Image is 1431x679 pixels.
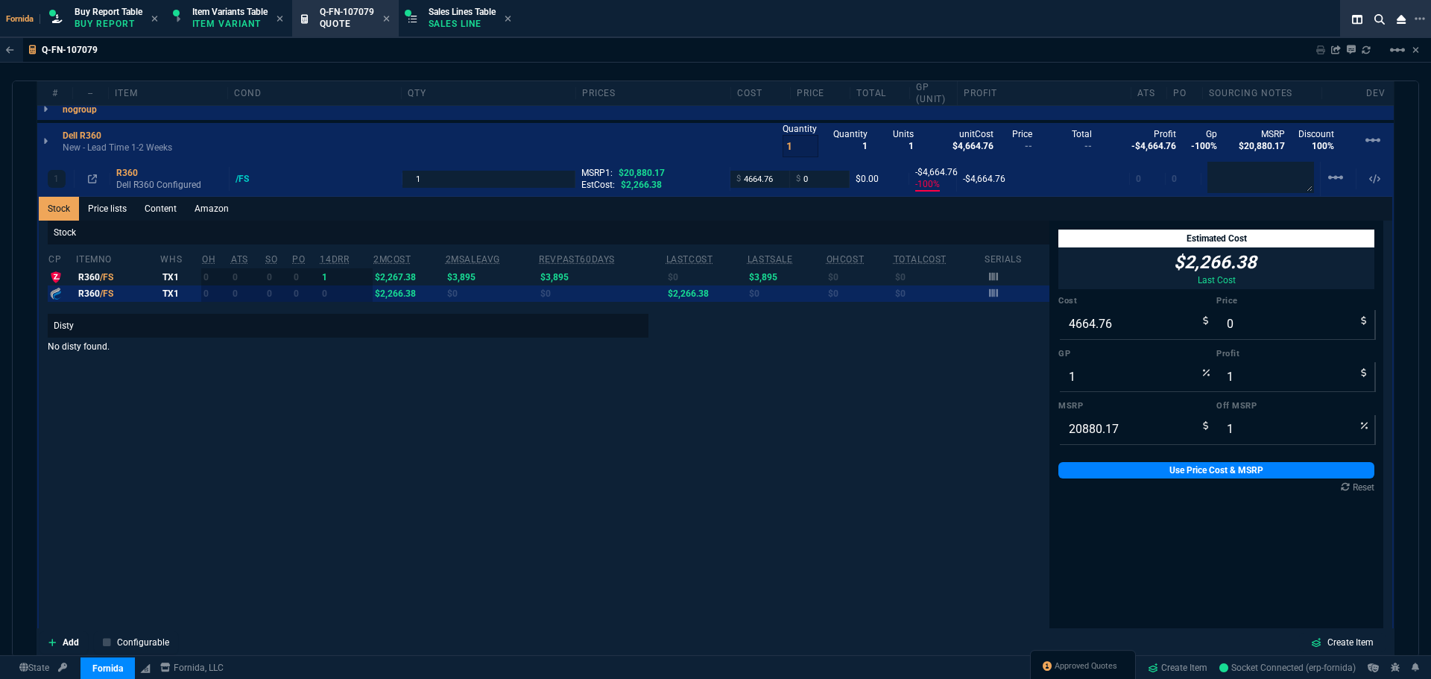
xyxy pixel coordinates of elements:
[915,166,950,178] p: -$4,664.76
[1167,87,1203,99] div: PO
[1058,400,1216,412] label: MSRP
[827,254,865,265] abbr: Avg Cost of Inventory on-hand
[265,268,291,285] td: 0
[88,174,97,184] nx-icon: Open In Opposite Panel
[292,254,305,265] abbr: Total units on open Purchase Orders
[791,87,850,99] div: price
[192,7,268,17] span: Item Variants Table
[63,130,101,142] p: Dell R360
[159,247,201,268] th: WHS
[446,254,500,265] abbr: Avg Sale from SO invoices for 2 months
[373,285,444,302] td: $2,266.38
[1216,400,1374,412] label: Off MSRP
[1172,174,1177,184] span: 0
[621,180,662,190] span: $2,266.38
[201,268,230,285] td: 0
[666,285,747,302] td: $2,266.38
[1219,663,1356,673] span: Socket Connected (erp-fornida)
[383,13,390,25] nx-icon: Close Tab
[6,45,14,55] nx-icon: Back to Table
[109,87,228,99] div: Item
[539,254,615,265] abbr: Total revenue past 60 days
[402,87,575,99] div: qty
[320,7,374,17] span: Q-FN-107079
[1174,274,1260,286] p: Last Cost
[581,179,724,191] div: EstCost:
[736,173,741,185] span: $
[63,636,79,649] p: Add
[117,636,169,649] p: Configurable
[445,285,539,302] td: $0
[1341,481,1374,493] div: Reset
[116,167,223,179] div: R360
[277,13,283,25] nx-icon: Close Tab
[893,268,985,285] td: $0
[538,268,665,285] td: $3,895
[731,87,791,99] div: cost
[230,268,265,285] td: 0
[915,178,940,192] p: -100%
[73,87,109,99] div: --
[1412,44,1419,56] a: Hide Workbench
[963,173,1123,185] div: -$4,664.76
[39,197,79,221] a: Stock
[291,285,319,302] td: 0
[1299,633,1386,652] a: Create Item
[159,285,201,302] td: TX1
[202,254,215,265] abbr: Total units in inventory.
[747,268,826,285] td: $3,895
[116,179,223,191] p: Dell R360 Configured
[48,341,648,353] p: No disty found.
[826,268,893,285] td: $0
[445,268,539,285] td: $3,895
[1203,87,1322,99] div: Sourcing Notes
[856,173,903,185] div: $0.00
[1364,131,1382,149] mat-icon: Example home icon
[505,13,511,25] nx-icon: Close Tab
[75,247,159,268] th: ItemNo
[1389,41,1406,59] mat-icon: Example home icon
[1058,462,1374,479] a: Use Price Cost & MSRP
[201,285,230,302] td: 0
[63,104,97,116] p: nogroup
[666,268,747,285] td: $0
[151,13,158,25] nx-icon: Close Tab
[42,44,98,56] p: Q-FN-107079
[796,173,800,185] span: $
[265,254,277,265] abbr: Total units on open Sales Orders
[291,268,319,285] td: 0
[75,18,142,30] p: Buy Report
[373,268,444,285] td: $2,267.38
[894,254,947,265] abbr: Total Cost of Units on Hand
[666,254,713,265] abbr: The last purchase cost from PO Order
[48,247,75,268] th: cp
[1055,660,1117,672] span: Approved Quotes
[1142,657,1213,679] a: Create Item
[1368,10,1391,28] nx-icon: Search
[79,197,136,221] a: Price lists
[850,87,910,99] div: Total
[1058,230,1374,247] div: Estimated Cost
[63,142,172,154] p: New - Lead Time 1-2 Weeks
[236,173,263,185] div: /FS
[100,272,113,282] span: /FS
[893,285,985,302] td: $0
[429,7,496,17] span: Sales Lines Table
[265,285,291,302] td: 0
[136,197,186,221] a: Content
[54,173,59,185] p: 1
[100,288,113,299] span: /FS
[231,254,248,265] abbr: Total units in inventory => minus on SO => plus on PO
[48,221,1049,244] p: Stock
[75,7,142,17] span: Buy Report Table
[1058,348,1216,360] label: GP
[373,254,411,265] abbr: Avg cost of all PO invoices for 2 months
[320,254,349,265] abbr: Total sales last 14 days
[747,285,826,302] td: $0
[783,123,818,135] p: Quantity
[1216,348,1374,360] label: Profit
[54,661,72,675] a: API TOKEN
[78,288,158,300] div: R360
[910,81,958,105] div: GP (unit)
[1058,295,1216,307] label: Cost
